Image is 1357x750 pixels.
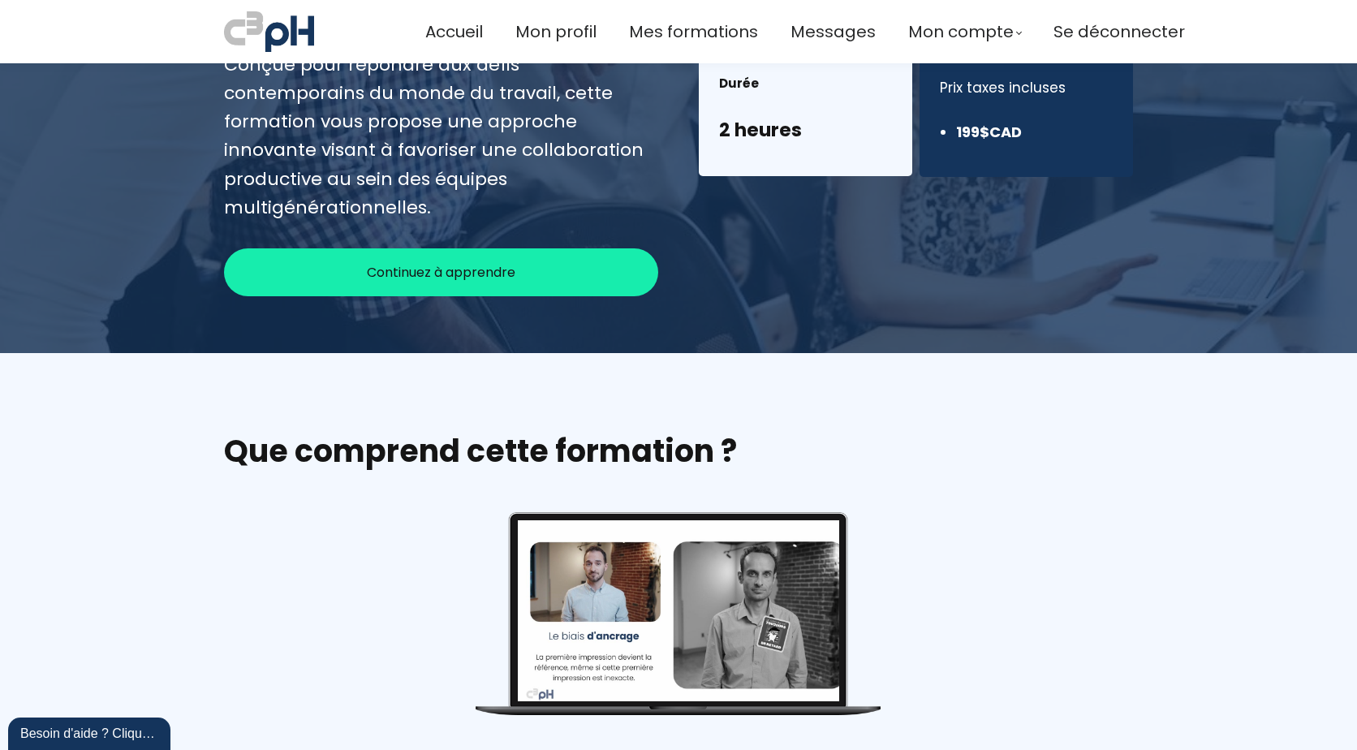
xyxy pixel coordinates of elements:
[515,19,597,45] a: Mon profil
[224,8,314,55] img: a70bc7685e0efc0bd0b04b3506828469.jpeg
[425,19,483,45] a: Accueil
[224,429,737,472] font: Que comprend cette formation ?
[629,19,758,45] a: Mes formations
[908,19,1014,45] span: Mon compte
[791,19,876,45] a: Messages
[940,78,1066,97] font: Prix ​​taxes incluses
[1053,19,1185,45] a: Se déconnecter
[367,262,515,282] span: Continuez à apprendre
[719,75,759,92] font: Durée
[224,52,644,220] font: Conçue pour répondre aux défis contemporains du monde du travail, cette formation vous propose un...
[8,714,174,750] iframe: chat widget
[956,122,1022,142] font: 199$CAD
[719,117,802,143] font: 2 heures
